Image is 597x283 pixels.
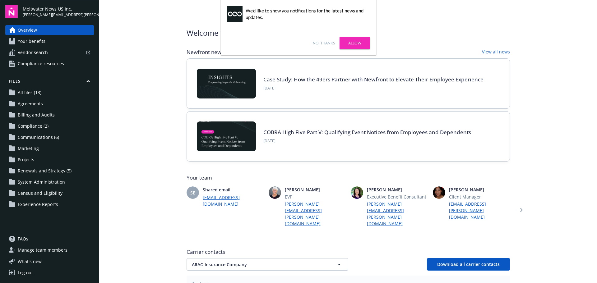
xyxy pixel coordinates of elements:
[263,129,471,136] a: COBRA High Five Part V: Qualifying Event Notices from Employees and Dependents
[5,79,94,86] button: Files
[23,5,94,18] button: Meltwater News US Inc.[PERSON_NAME][EMAIL_ADDRESS][PERSON_NAME][DOMAIN_NAME]
[5,155,94,165] a: Projects
[263,138,471,144] span: [DATE]
[187,174,510,181] span: Your team
[18,121,49,131] span: Compliance (2)
[449,201,510,220] a: [EMAIL_ADDRESS][PERSON_NAME][DOMAIN_NAME]
[263,76,484,83] a: Case Study: How the 49ers Partner with Newfront to Elevate Their Employee Experience
[5,88,94,98] a: All files (13)
[482,48,510,56] a: View all news
[5,99,94,109] a: Agreements
[197,121,256,151] img: BLOG-Card Image - Compliance - COBRA High Five Pt 5 - 09-11-25.jpg
[5,48,94,57] a: Vendor search
[5,5,18,18] img: navigator-logo.svg
[18,234,28,244] span: FAQs
[367,201,428,227] a: [PERSON_NAME][EMAIL_ADDRESS][PERSON_NAME][DOMAIN_NAME]
[18,188,62,198] span: Census and Eligibility
[18,88,41,98] span: All files (13)
[5,25,94,35] a: Overview
[18,155,34,165] span: Projects
[18,110,55,120] span: Billing and Audits
[5,234,94,244] a: FAQs
[5,132,94,142] a: Communications (6)
[449,194,510,200] span: Client Manager
[5,144,94,153] a: Marketing
[18,144,39,153] span: Marketing
[5,166,94,176] a: Renewals and Strategy (5)
[203,186,264,193] span: Shared email
[18,268,33,278] div: Log out
[351,186,363,199] img: photo
[18,48,48,57] span: Vendor search
[5,121,94,131] a: Compliance (2)
[5,258,52,265] button: What's new
[5,177,94,187] a: System Administration
[449,186,510,193] span: [PERSON_NAME]
[313,40,335,46] a: No, thanks
[190,189,195,196] span: SE
[285,201,346,227] a: [PERSON_NAME][EMAIL_ADDRESS][PERSON_NAME][DOMAIN_NAME]
[187,248,510,256] span: Carrier contacts
[246,7,367,21] div: We'd like to show you notifications for the latest news and updates.
[18,199,58,209] span: Experience Reports
[5,199,94,209] a: Experience Reports
[18,245,67,255] span: Manage team members
[5,59,94,69] a: Compliance resources
[5,110,94,120] a: Billing and Audits
[18,166,72,176] span: Renewals and Strategy (5)
[433,186,445,199] img: photo
[5,36,94,46] a: Your benefits
[515,205,525,215] a: Next
[18,258,42,265] span: What ' s new
[5,188,94,198] a: Census and Eligibility
[187,48,224,56] span: Newfront news
[5,245,94,255] a: Manage team members
[18,132,59,142] span: Communications (6)
[427,258,510,271] button: Download all carrier contacts
[285,194,346,200] span: EVP
[263,85,484,91] span: [DATE]
[437,261,500,267] span: Download all carrier contacts
[367,186,428,193] span: [PERSON_NAME]
[340,37,370,49] a: Allow
[18,59,64,69] span: Compliance resources
[23,12,94,18] span: [PERSON_NAME][EMAIL_ADDRESS][PERSON_NAME][DOMAIN_NAME]
[203,194,264,207] a: [EMAIL_ADDRESS][DOMAIN_NAME]
[187,258,348,271] button: ARAG Insurance Company
[192,261,321,268] span: ARAG Insurance Company
[18,99,43,109] span: Agreements
[18,36,45,46] span: Your benefits
[285,186,346,193] span: [PERSON_NAME]
[269,186,281,199] img: photo
[197,69,256,98] img: Card Image - INSIGHTS copy.png
[23,6,94,12] span: Meltwater News US Inc.
[18,177,65,187] span: System Administration
[18,25,37,35] span: Overview
[187,27,325,39] span: Welcome to Navigator , [PERSON_NAME]
[367,194,428,200] span: Executive Benefit Consultant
